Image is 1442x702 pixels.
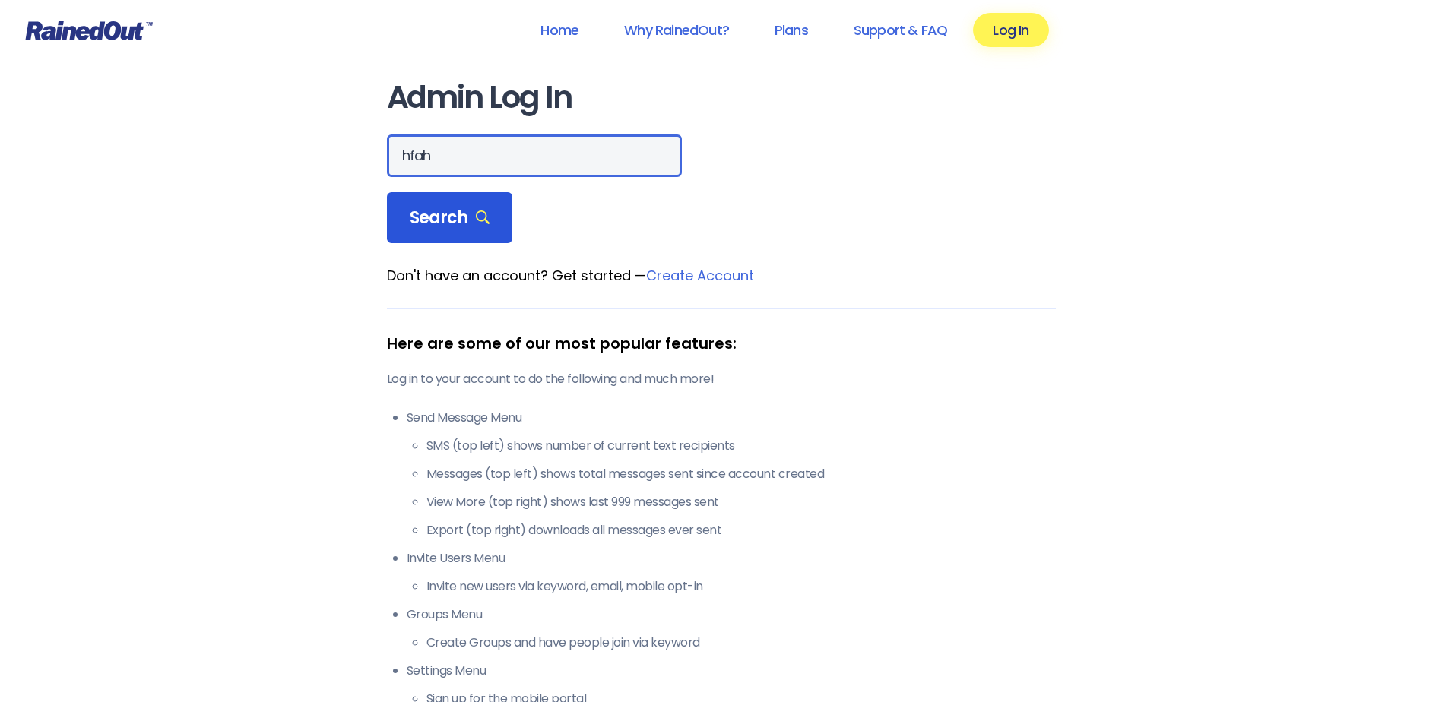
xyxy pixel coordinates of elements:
a: Support & FAQ [834,13,967,47]
a: Home [521,13,598,47]
li: Messages (top left) shows total messages sent since account created [426,465,1056,483]
li: Invite Users Menu [407,549,1056,596]
li: Export (top right) downloads all messages ever sent [426,521,1056,539]
a: Plans [755,13,828,47]
li: Create Groups and have people join via keyword [426,634,1056,652]
input: Search Orgs… [387,134,682,177]
div: Search [387,192,513,244]
a: Log In [973,13,1048,47]
li: Invite new users via keyword, email, mobile opt-in [426,577,1056,596]
div: Here are some of our most popular features: [387,332,1056,355]
a: Why RainedOut? [604,13,749,47]
h1: Admin Log In [387,81,1056,115]
li: Groups Menu [407,606,1056,652]
li: View More (top right) shows last 999 messages sent [426,493,1056,511]
li: Send Message Menu [407,409,1056,539]
p: Log in to your account to do the following and much more! [387,370,1056,388]
span: Search [410,207,490,229]
a: Create Account [646,266,754,285]
li: SMS (top left) shows number of current text recipients [426,437,1056,455]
